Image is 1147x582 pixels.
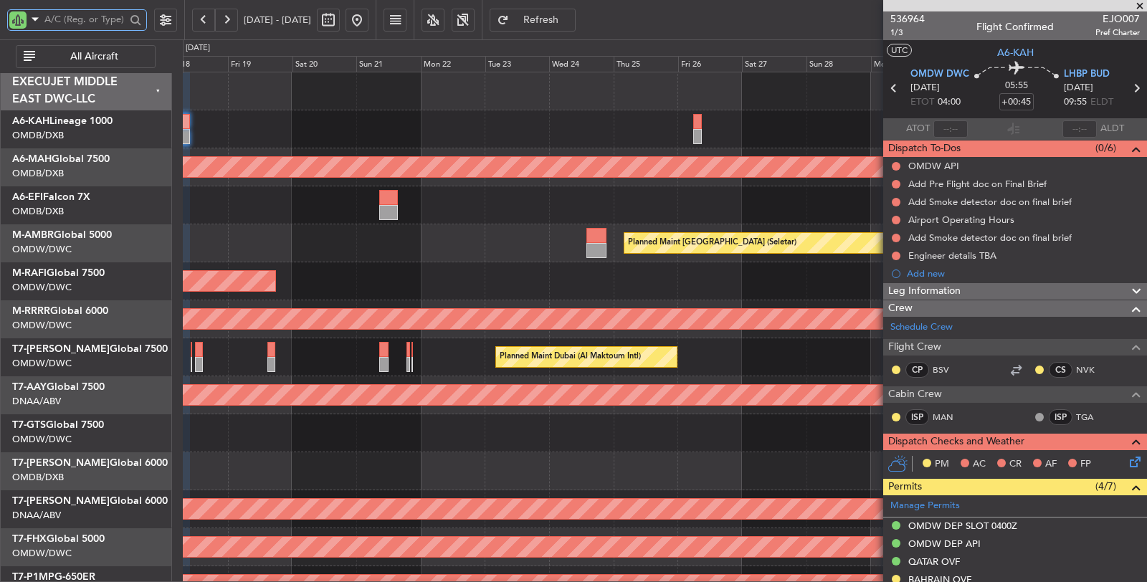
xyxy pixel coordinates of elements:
[888,283,961,300] span: Leg Information
[908,178,1047,190] div: Add Pre Flight doc on Final Brief
[908,538,981,550] div: OMDW DEP API
[888,339,941,356] span: Flight Crew
[12,319,72,332] a: OMDW/DWC
[292,56,357,73] div: Sat 20
[12,230,54,240] span: M-AMBR
[12,344,110,354] span: T7-[PERSON_NAME]
[12,471,64,484] a: OMDB/DXB
[12,116,113,126] a: A6-KAHLineage 1000
[614,56,678,73] div: Thu 25
[12,192,90,202] a: A6-EFIFalcon 7X
[742,56,806,73] div: Sat 27
[910,67,969,82] span: OMDW DWC
[44,9,125,30] input: A/C (Reg. or Type)
[12,420,46,430] span: T7-GTS
[908,160,959,172] div: OMDW API
[905,409,929,425] div: ISP
[38,52,151,62] span: All Aircraft
[1095,11,1140,27] span: EJO007
[12,458,168,468] a: T7-[PERSON_NAME]Global 6000
[186,42,210,54] div: [DATE]
[933,411,965,424] a: MAN
[871,56,936,73] div: Mon 29
[905,362,929,378] div: CP
[12,129,64,142] a: OMDB/DXB
[12,154,52,164] span: A6-MAH
[908,196,1072,208] div: Add Smoke detector doc on final brief
[12,344,168,354] a: T7-[PERSON_NAME]Global 7500
[1095,479,1116,494] span: (4/7)
[890,320,953,335] a: Schedule Crew
[12,382,47,392] span: T7-AAY
[12,420,104,430] a: T7-GTSGlobal 7500
[12,496,110,506] span: T7-[PERSON_NAME]
[485,56,550,73] div: Tue 23
[163,56,228,73] div: Thu 18
[12,534,105,544] a: T7-FHXGlobal 5000
[12,534,47,544] span: T7-FHX
[908,232,1072,244] div: Add Smoke detector doc on final brief
[938,95,961,110] span: 04:00
[890,27,925,39] span: 1/3
[806,56,871,73] div: Sun 28
[244,14,311,27] span: [DATE] - [DATE]
[888,140,961,157] span: Dispatch To-Dos
[12,509,61,522] a: DNAA/ABV
[12,572,95,582] a: T7-P1MPG-650ER
[1095,140,1116,156] span: (0/6)
[976,19,1054,34] div: Flight Confirmed
[12,306,108,316] a: M-RRRRGlobal 6000
[12,547,72,560] a: OMDW/DWC
[1009,457,1022,472] span: CR
[910,81,940,95] span: [DATE]
[12,382,105,392] a: T7-AAYGlobal 7500
[1076,363,1108,376] a: NVK
[12,281,72,294] a: OMDW/DWC
[1045,457,1057,472] span: AF
[997,45,1034,60] span: A6-KAH
[12,395,61,408] a: DNAA/ABV
[1049,409,1072,425] div: ISP
[512,15,571,25] span: Refresh
[910,95,934,110] span: ETOT
[12,357,72,370] a: OMDW/DWC
[12,268,47,278] span: M-RAFI
[1049,362,1072,378] div: CS
[1080,457,1091,472] span: FP
[12,306,50,316] span: M-RRRR
[1064,67,1110,82] span: LHBP BUD
[908,555,960,568] div: QATAR OVF
[12,496,168,506] a: T7-[PERSON_NAME]Global 6000
[12,192,43,202] span: A6-EFI
[12,268,105,278] a: M-RAFIGlobal 7500
[12,167,64,180] a: OMDB/DXB
[1005,79,1028,93] span: 05:55
[228,56,292,73] div: Fri 19
[16,45,156,68] button: All Aircraft
[906,122,930,136] span: ATOT
[1100,122,1124,136] span: ALDT
[935,457,949,472] span: PM
[890,11,925,27] span: 536964
[12,116,49,126] span: A6-KAH
[890,499,960,513] a: Manage Permits
[888,434,1024,450] span: Dispatch Checks and Weather
[12,243,72,256] a: OMDW/DWC
[1076,411,1108,424] a: TGA
[907,267,1140,280] div: Add new
[12,458,110,468] span: T7-[PERSON_NAME]
[549,56,614,73] div: Wed 24
[12,154,110,164] a: A6-MAHGlobal 7500
[888,300,913,317] span: Crew
[933,363,965,376] a: BSV
[1064,95,1087,110] span: 09:55
[888,479,922,495] span: Permits
[421,56,485,73] div: Mon 22
[933,120,968,138] input: --:--
[908,520,1017,532] div: OMDW DEP SLOT 0400Z
[12,433,72,446] a: OMDW/DWC
[12,230,112,240] a: M-AMBRGlobal 5000
[888,386,942,403] span: Cabin Crew
[887,44,912,57] button: UTC
[628,232,796,254] div: Planned Maint [GEOGRAPHIC_DATA] (Seletar)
